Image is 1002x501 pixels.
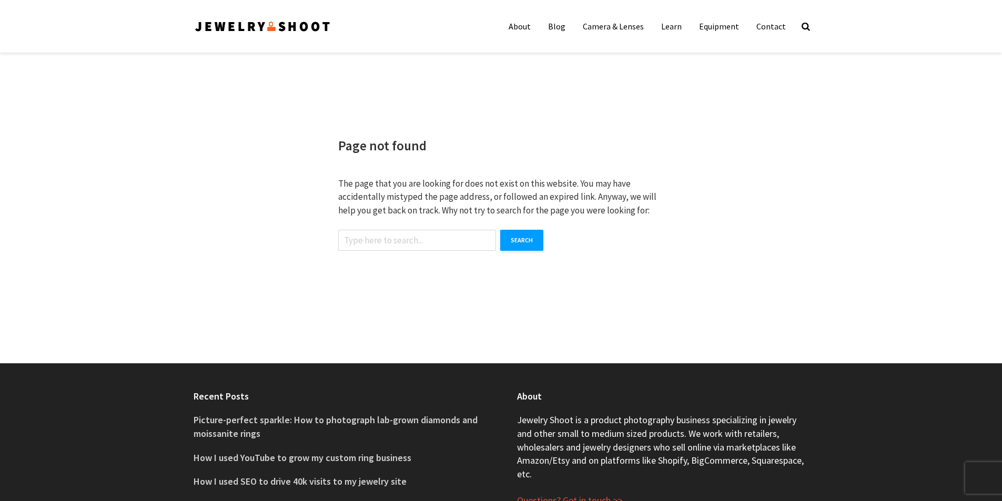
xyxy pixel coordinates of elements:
a: About [501,16,539,37]
a: How I used SEO to drive 40k visits to my jewelry site [194,475,407,487]
a: Camera & Lenses [575,16,652,37]
a: How I used YouTube to grow my custom ring business [194,452,411,464]
input: Type here to search... [338,230,496,251]
button: Search [500,230,543,251]
a: Equipment [691,16,747,37]
a: Blog [540,16,573,37]
a: Contact [748,16,794,37]
img: Jewelry Photographer Bay Area - San Francisco | Nationwide via Mail [194,18,331,35]
h1: Page not found [338,137,427,155]
h4: About [517,390,809,403]
a: Learn [653,16,690,37]
h4: Recent Posts [194,390,485,403]
a: Picture-perfect sparkle: How to photograph lab-grown diamonds and moissanite rings [194,414,478,439]
p: The page that you are looking for does not exist on this website. You may have accidentally misty... [338,177,664,218]
p: Jewelry Shoot is a product photography business specializing in jewelry and other small to medium... [517,413,809,481]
